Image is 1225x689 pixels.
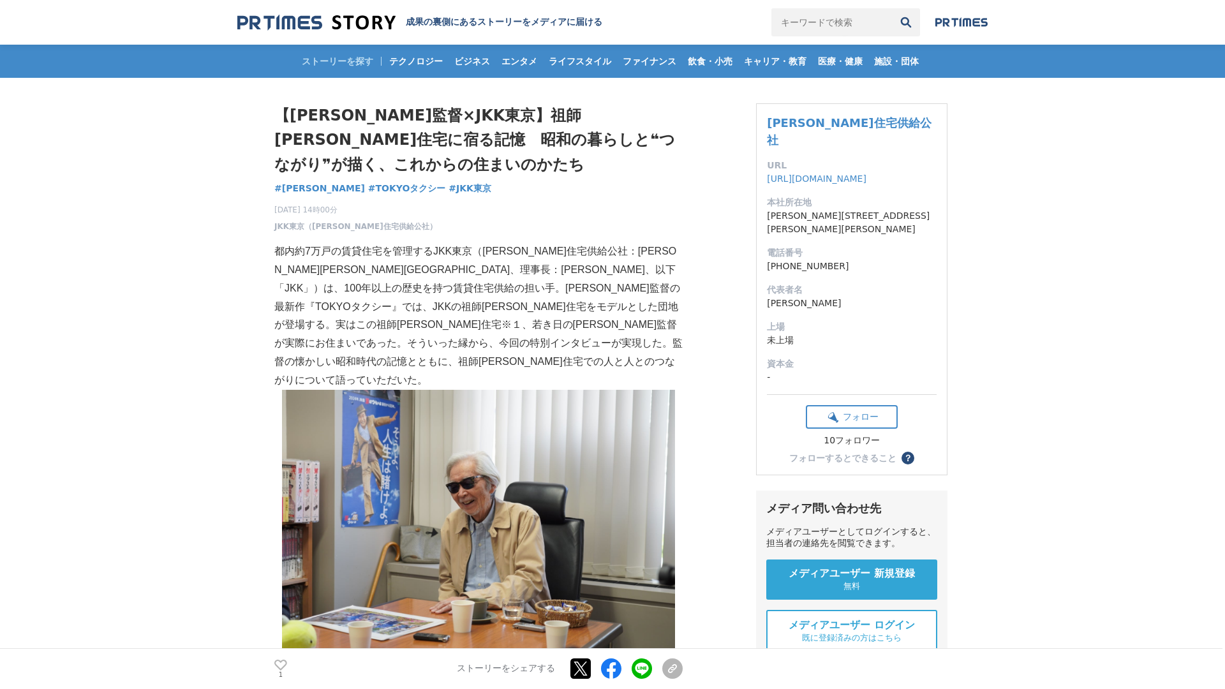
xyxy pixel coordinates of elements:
[767,209,937,236] dd: [PERSON_NAME][STREET_ADDRESS][PERSON_NAME][PERSON_NAME]
[496,56,542,67] span: エンタメ
[767,297,937,310] dd: [PERSON_NAME]
[767,320,937,334] dt: 上場
[274,204,437,216] span: [DATE] 14時00分
[449,56,495,67] span: ビジネス
[767,260,937,273] dd: [PHONE_NUMBER]
[802,632,902,644] span: 既に登録済みの方はこちら
[767,196,937,209] dt: 本社所在地
[869,56,924,67] span: 施設・団体
[806,405,898,429] button: フォロー
[767,159,937,172] dt: URL
[766,559,937,600] a: メディアユーザー 新規登録 無料
[384,56,448,67] span: テクノロジー
[739,45,812,78] a: キャリア・教育
[368,182,446,195] a: #TOKYOタクシー
[449,182,491,195] a: #JKK東京
[766,501,937,516] div: メディア問い合わせ先
[683,56,738,67] span: 飲食・小売
[869,45,924,78] a: 施設・団体
[767,371,937,384] dd: -
[406,17,602,28] h2: 成果の裏側にあるストーリーをメディアに届ける
[274,242,683,389] p: 都内約7万戸の賃貸住宅を管理するJKK東京（[PERSON_NAME]住宅供給公社：[PERSON_NAME][PERSON_NAME][GEOGRAPHIC_DATA]、理事長：[PERSON...
[767,334,937,347] dd: 未上場
[274,672,287,678] p: 1
[789,567,915,581] span: メディアユーザー 新規登録
[767,283,937,297] dt: 代表者名
[771,8,892,36] input: キーワードで検索
[618,45,681,78] a: ファイナンス
[766,526,937,549] div: メディアユーザーとしてログインすると、担当者の連絡先を閲覧できます。
[806,435,898,447] div: 10フォロワー
[935,17,988,27] img: prtimes
[496,45,542,78] a: エンタメ
[813,45,868,78] a: 医療・健康
[789,619,915,632] span: メディアユーザー ログイン
[843,581,860,592] span: 無料
[274,182,365,194] span: #[PERSON_NAME]
[384,45,448,78] a: テクノロジー
[813,56,868,67] span: 医療・健康
[739,56,812,67] span: キャリア・教育
[767,357,937,371] dt: 資本金
[457,663,555,675] p: ストーリーをシェアする
[767,246,937,260] dt: 電話番号
[789,454,896,463] div: フォローするとできること
[274,103,683,177] h1: 【[PERSON_NAME]監督×JKK東京】祖師[PERSON_NAME]住宅に宿る記憶 昭和の暮らしと❝つながり❞が描く、これからの住まいのかたち
[449,45,495,78] a: ビジネス
[892,8,920,36] button: 検索
[274,221,437,232] a: JKK東京（[PERSON_NAME]住宅供給公社）
[368,182,446,194] span: #TOKYOタクシー
[282,390,675,652] img: thumbnail_0fe8d800-4b64-11f0-a60d-cfae4edd808c.JPG
[767,174,866,184] a: [URL][DOMAIN_NAME]
[449,182,491,194] span: #JKK東京
[237,14,602,31] a: 成果の裏側にあるストーリーをメディアに届ける 成果の裏側にあるストーリーをメディアに届ける
[544,45,616,78] a: ライフスタイル
[618,56,681,67] span: ファイナンス
[544,56,616,67] span: ライフスタイル
[766,610,937,653] a: メディアユーザー ログイン 既に登録済みの方はこちら
[274,182,365,195] a: #[PERSON_NAME]
[237,14,396,31] img: 成果の裏側にあるストーリーをメディアに届ける
[683,45,738,78] a: 飲食・小売
[767,116,931,147] a: [PERSON_NAME]住宅供給公社
[902,452,914,464] button: ？
[903,454,912,463] span: ？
